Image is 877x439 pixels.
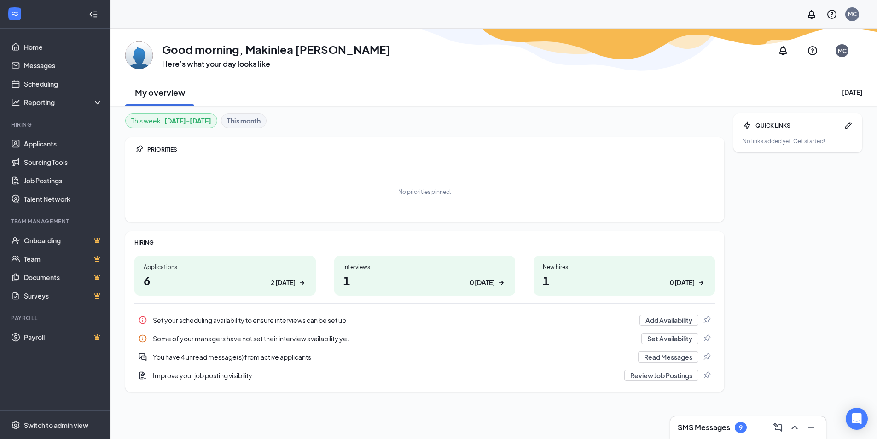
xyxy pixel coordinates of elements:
[806,9,817,20] svg: Notifications
[11,98,20,107] svg: Analysis
[743,137,853,145] div: No links added yet. Get started!
[24,75,103,93] a: Scheduling
[134,256,316,296] a: Applications62 [DATE]ArrowRight
[24,153,103,171] a: Sourcing Tools
[134,329,715,348] a: InfoSome of your managers have not set their interview availability yetSet AvailabilityPin
[772,422,784,433] svg: ComposeMessage
[755,122,840,129] div: QUICK LINKS
[297,278,307,287] svg: ArrowRight
[826,9,837,20] svg: QuestionInfo
[804,420,819,435] button: Minimize
[702,334,711,343] svg: Pin
[162,41,390,57] h1: Good morning, Makinlea [PERSON_NAME]
[844,121,853,130] svg: Pen
[89,10,98,19] svg: Collapse
[134,329,715,348] div: Some of your managers have not set their interview availability yet
[24,135,103,153] a: Applicants
[398,188,451,196] div: No priorities pinned.
[697,278,706,287] svg: ArrowRight
[144,263,307,271] div: Applications
[343,273,506,288] h1: 1
[789,422,800,433] svg: ChevronUp
[24,250,103,268] a: TeamCrown
[702,371,711,380] svg: Pin
[138,352,147,362] svg: DoubleChatActive
[134,145,144,154] svg: Pin
[639,315,698,326] button: Add Availability
[134,366,715,385] div: Improve your job posting visibility
[134,348,715,366] div: You have 4 unread message(s) from active applicants
[624,370,698,381] button: Review Job Postings
[153,371,619,380] div: Improve your job posting visibility
[24,190,103,208] a: Talent Network
[11,217,101,225] div: Team Management
[11,314,101,322] div: Payroll
[24,171,103,190] a: Job Postings
[24,98,103,107] div: Reporting
[138,371,147,380] svg: DocumentAdd
[24,421,88,430] div: Switch to admin view
[10,9,19,18] svg: WorkstreamLogo
[497,278,506,287] svg: ArrowRight
[153,352,633,362] div: You have 4 unread message(s) from active applicants
[806,422,817,433] svg: Minimize
[743,121,752,130] svg: Bolt
[778,45,789,56] svg: Notifications
[24,328,103,346] a: PayrollCrown
[164,116,211,126] b: [DATE] - [DATE]
[131,116,211,126] div: This week :
[144,273,307,288] h1: 6
[702,316,711,325] svg: Pin
[702,352,711,362] svg: Pin
[739,424,743,432] div: 9
[638,351,698,363] button: Read Messages
[153,334,636,343] div: Some of your managers have not set their interview availability yet
[543,263,706,271] div: New hires
[138,316,147,325] svg: Info
[134,366,715,385] a: DocumentAddImprove your job posting visibilityReview Job PostingsPin
[641,333,698,344] button: Set Availability
[670,278,695,287] div: 0 [DATE]
[470,278,495,287] div: 0 [DATE]
[334,256,516,296] a: Interviews10 [DATE]ArrowRight
[138,334,147,343] svg: Info
[134,311,715,329] div: Set your scheduling availability to ensure interviews can be set up
[543,273,706,288] h1: 1
[162,59,390,69] h3: Here’s what your day looks like
[846,408,868,430] div: Open Intercom Messenger
[807,45,818,56] svg: QuestionInfo
[147,146,715,153] div: PRIORITIES
[343,263,506,271] div: Interviews
[678,422,730,433] h3: SMS Messages
[134,348,715,366] a: DoubleChatActiveYou have 4 unread message(s) from active applicantsRead MessagesPin
[134,311,715,329] a: InfoSet your scheduling availability to ensure interviews can be set upAdd AvailabilityPin
[134,239,715,246] div: HIRING
[24,231,103,250] a: OnboardingCrown
[534,256,715,296] a: New hires10 [DATE]ArrowRight
[271,278,296,287] div: 2 [DATE]
[24,287,103,305] a: SurveysCrown
[227,116,261,126] b: This month
[24,38,103,56] a: Home
[838,47,847,55] div: MC
[787,420,802,435] button: ChevronUp
[848,10,857,18] div: MC
[24,56,103,75] a: Messages
[11,421,20,430] svg: Settings
[842,88,862,97] div: [DATE]
[153,316,634,325] div: Set your scheduling availability to ensure interviews can be set up
[135,87,185,98] h2: My overview
[11,121,101,129] div: Hiring
[771,420,785,435] button: ComposeMessage
[24,268,103,287] a: DocumentsCrown
[125,41,153,69] img: Makinlea Crocker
